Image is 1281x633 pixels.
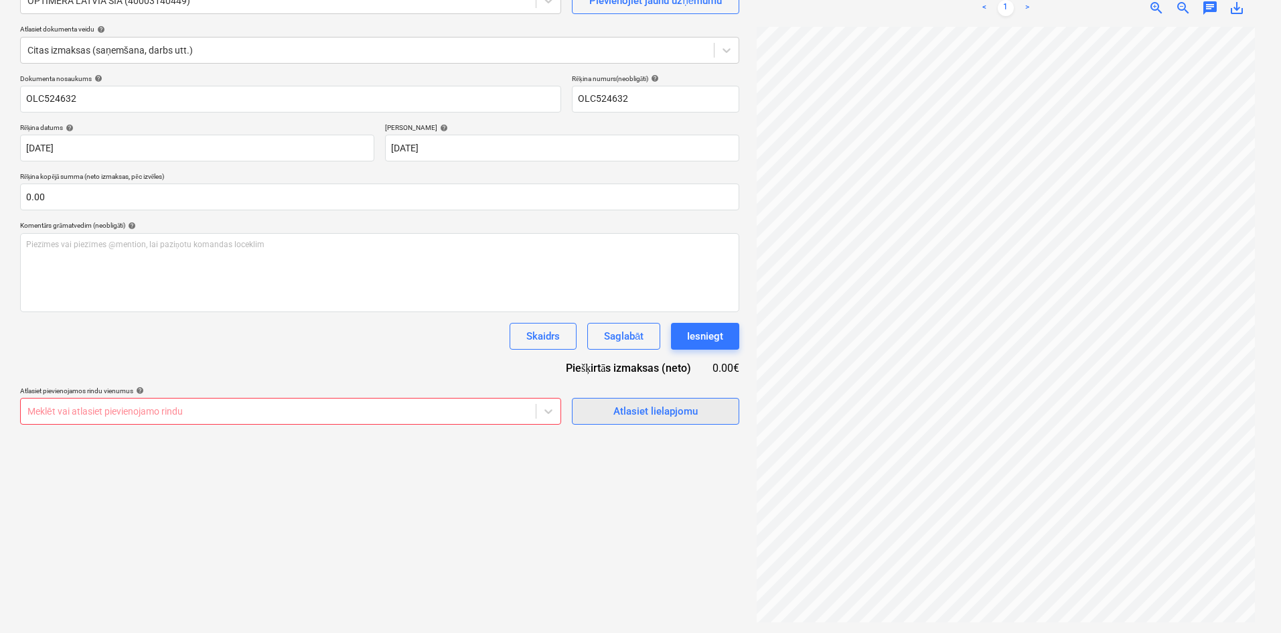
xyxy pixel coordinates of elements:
span: help [92,74,102,82]
div: Atlasiet dokumenta veidu [20,25,739,33]
input: Rēķina datums nav norādīts [20,135,374,161]
div: Rēķina datums [20,123,374,132]
input: Rēķina numurs [572,86,739,113]
span: help [125,222,136,230]
span: help [133,386,144,395]
div: Atlasiet lielapjomu [613,403,698,420]
span: help [648,74,659,82]
p: Rēķina kopējā summa (neto izmaksas, pēc izvēles) [20,172,739,184]
span: help [437,124,448,132]
input: Izpildes datums nav norādīts [385,135,739,161]
div: Rēķina numurs (neobligāti) [572,74,739,83]
span: help [94,25,105,33]
input: Rēķina kopējā summa (neto izmaksas, pēc izvēles) [20,184,739,210]
div: 0.00€ [712,360,739,376]
div: Saglabāt [604,328,644,345]
input: Dokumenta nosaukums [20,86,561,113]
span: help [63,124,74,132]
button: Skaidrs [510,323,577,350]
div: [PERSON_NAME] [385,123,739,132]
div: Komentārs grāmatvedim (neobligāti) [20,221,739,230]
button: Iesniegt [671,323,739,350]
div: Dokumenta nosaukums [20,74,561,83]
iframe: Chat Widget [1214,569,1281,633]
button: Atlasiet lielapjomu [572,398,739,425]
div: Iesniegt [687,328,723,345]
div: Atlasiet pievienojamos rindu vienumus [20,386,561,395]
button: Saglabāt [587,323,660,350]
div: Skaidrs [526,328,560,345]
div: Piešķirtās izmaksas (neto) [555,360,712,376]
